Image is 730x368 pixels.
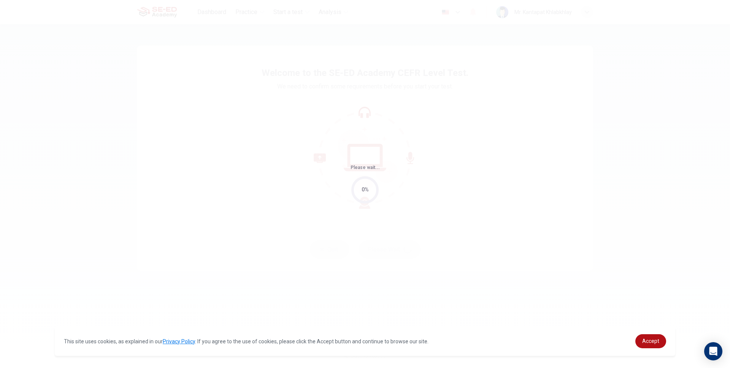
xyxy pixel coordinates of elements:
[704,342,722,360] div: Open Intercom Messenger
[163,338,195,344] a: Privacy Policy
[362,185,369,194] div: 0%
[351,165,380,170] span: Please wait...
[64,338,428,344] span: This site uses cookies, as explained in our . If you agree to the use of cookies, please click th...
[635,334,666,348] a: dismiss cookie message
[642,338,659,344] span: Accept
[55,327,675,356] div: cookieconsent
